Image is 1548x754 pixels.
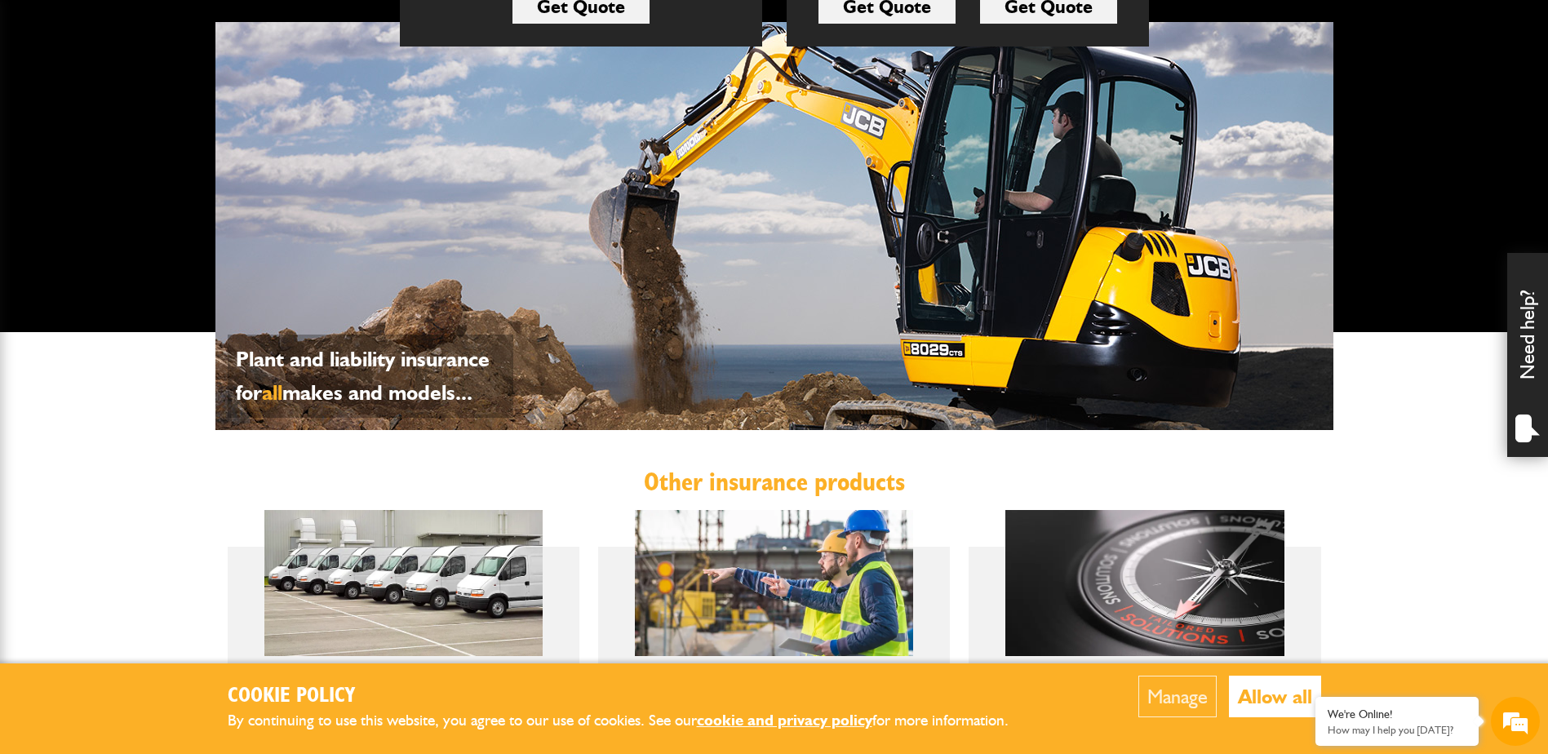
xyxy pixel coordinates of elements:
[1005,510,1284,656] img: Bespoke insurance broking
[1229,676,1321,717] button: Allow all
[1328,707,1466,721] div: We're Online!
[1328,724,1466,736] p: How may I help you today?
[697,711,872,730] a: cookie and privacy policy
[21,247,298,283] input: Enter your phone number
[85,91,274,113] div: Chat with us now
[228,467,1321,498] h2: Other insurance products
[1507,253,1548,457] div: Need help?
[635,510,914,656] img: Construction insurance
[236,343,505,410] p: Plant and liability insurance for makes and models...
[21,295,298,489] textarea: Type your message and hit 'Enter'
[264,510,543,656] img: Motor fleet insurance
[21,199,298,235] input: Enter your email address
[28,91,69,113] img: d_20077148190_company_1631870298795_20077148190
[1138,676,1217,717] button: Manage
[262,379,282,406] span: all
[228,708,1036,734] p: By continuing to use this website, you agree to our use of cookies. See our for more information.
[222,503,296,525] em: Start Chat
[21,151,298,187] input: Enter your last name
[268,8,307,47] div: Minimize live chat window
[228,684,1036,709] h2: Cookie Policy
